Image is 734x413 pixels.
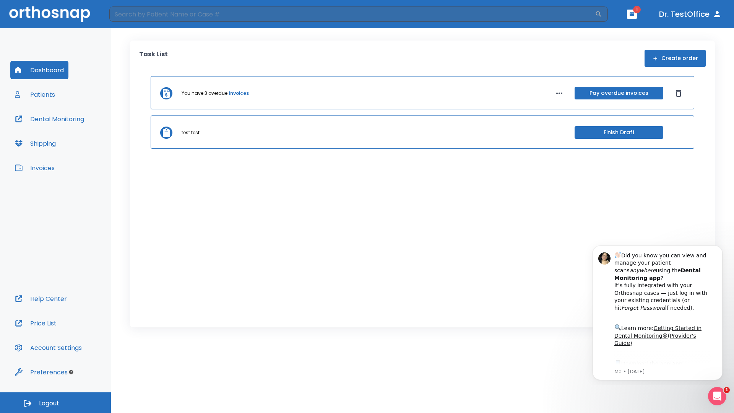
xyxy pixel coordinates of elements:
[656,7,725,21] button: Dr. TestOffice
[10,110,89,128] button: Dental Monitoring
[182,90,227,97] p: You have 3 overdue
[10,338,86,357] button: Account Settings
[33,130,130,137] p: Message from Ma, sent 4w ago
[575,126,663,139] button: Finish Draft
[10,134,60,153] button: Shipping
[33,122,101,136] a: App Store
[645,50,706,67] button: Create order
[9,6,90,22] img: Orthosnap
[10,363,72,381] button: Preferences
[10,159,59,177] button: Invoices
[33,120,130,159] div: Download the app: | ​ Let us know if you need help getting started!
[708,387,726,405] iframe: Intercom live chat
[39,399,59,408] span: Logout
[182,129,200,136] p: test test
[139,50,168,67] p: Task List
[10,61,68,79] button: Dashboard
[109,7,595,22] input: Search by Patient Name or Case #
[68,369,75,376] div: Tooltip anchor
[10,314,61,332] button: Price List
[724,387,730,393] span: 1
[672,87,685,99] button: Dismiss
[229,90,249,97] a: invoices
[575,87,663,99] button: Pay overdue invoices
[10,289,71,308] button: Help Center
[633,6,641,13] span: 1
[130,12,136,18] button: Dismiss notification
[581,239,734,385] iframe: Intercom notifications message
[10,85,60,104] button: Patients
